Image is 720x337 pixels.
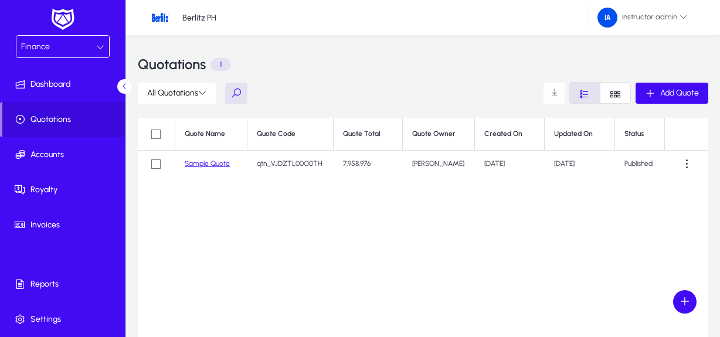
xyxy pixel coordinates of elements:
a: Reports [2,267,128,302]
button: instructor admin [588,7,697,28]
div: Quote Name [185,130,225,138]
span: Finance [21,42,50,52]
td: 7,958.976 [334,151,403,177]
div: Status [624,130,644,138]
td: [PERSON_NAME] [403,151,476,177]
a: Dashboard [2,67,128,102]
div: Created On [484,130,522,138]
span: Dashboard [2,79,128,90]
th: Quote Owner [403,118,476,151]
span: All Quotations [147,88,206,98]
p: 1 [210,58,231,71]
img: 28.png [150,6,172,29]
span: Quotations [2,114,125,125]
div: Status [624,130,656,138]
div: Quote Total [343,130,393,138]
div: Quote Code [257,130,324,138]
div: Created On [484,130,535,138]
td: qtn_VJDZTL00O0TH [247,151,334,177]
span: Reports [2,278,128,290]
span: Royalty [2,184,128,196]
h3: Quotations [138,57,206,72]
span: Add Quote [660,88,699,98]
span: Invoices [2,219,128,231]
td: [DATE] [545,151,615,177]
span: Settings [2,314,128,325]
a: Sample Quote [185,159,230,168]
div: Quote Code [257,130,296,138]
a: Invoices [2,207,128,243]
td: [DATE] [475,151,545,177]
p: Berlitz PH [182,13,216,23]
span: Accounts [2,149,128,161]
mat-button-toggle-group: Font Style [569,82,631,104]
div: Quote Name [185,130,237,138]
a: Settings [2,302,128,337]
td: Published [615,151,665,177]
div: Updated On [554,130,593,138]
button: Add Quote [636,83,708,104]
img: white-logo.png [48,7,77,32]
div: Quote Total [343,130,381,138]
a: Accounts [2,137,128,172]
a: Royalty [2,172,128,207]
div: Updated On [554,130,605,138]
img: 239.png [597,8,617,28]
button: All Quotations [138,83,216,104]
span: instructor admin [597,8,687,28]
